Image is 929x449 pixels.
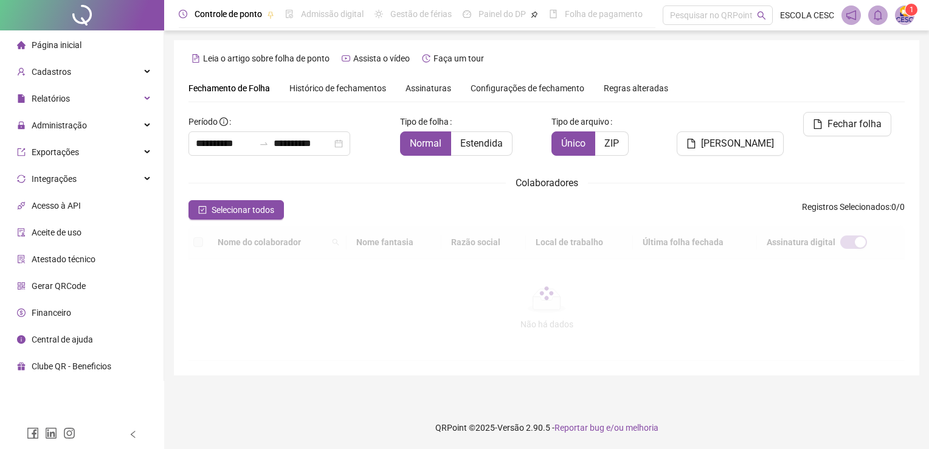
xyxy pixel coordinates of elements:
[604,84,668,92] span: Regras alteradas
[188,83,270,93] span: Fechamento de Folha
[32,40,81,50] span: Página inicial
[32,174,77,184] span: Integrações
[896,6,914,24] img: 84976
[910,5,914,14] span: 1
[32,308,71,318] span: Financeiro
[604,137,619,149] span: ZIP
[802,200,905,220] span: : 0 / 0
[17,148,26,156] span: export
[17,175,26,183] span: sync
[463,10,471,18] span: dashboard
[17,68,26,76] span: user-add
[803,112,891,136] button: Fechar folha
[422,54,430,63] span: history
[531,11,538,18] span: pushpin
[686,139,696,148] span: file
[164,406,929,449] footer: QRPoint © 2025 - 2.90.5 -
[17,201,26,210] span: api
[561,137,585,149] span: Único
[17,94,26,103] span: file
[188,117,218,127] span: Período
[198,206,207,214] span: check-square
[32,281,86,291] span: Gerar QRCode
[549,10,558,18] span: book
[63,427,75,439] span: instagram
[406,84,451,92] span: Assinaturas
[32,94,70,103] span: Relatórios
[802,202,889,212] span: Registros Selecionados
[400,115,449,128] span: Tipo de folha
[32,361,111,371] span: Clube QR - Beneficios
[212,203,274,217] span: Selecionar todos
[289,83,386,93] span: Histórico de fechamentos
[17,41,26,49] span: home
[872,10,883,21] span: bell
[192,54,200,63] span: file-text
[32,67,71,77] span: Cadastros
[259,139,269,148] span: to
[17,282,26,290] span: qrcode
[757,11,766,20] span: search
[846,10,857,21] span: notification
[827,117,882,131] span: Fechar folha
[45,427,57,439] span: linkedin
[433,54,484,63] span: Faça um tour
[516,177,578,189] span: Colaboradores
[17,308,26,317] span: dollar
[478,9,526,19] span: Painel do DP
[259,139,269,148] span: swap-right
[677,131,784,156] button: [PERSON_NAME]
[32,201,81,211] span: Acesso à API
[301,9,364,19] span: Admissão digital
[27,427,39,439] span: facebook
[267,11,274,18] span: pushpin
[17,121,26,130] span: lock
[203,54,330,63] span: Leia o artigo sobre folha de ponto
[565,9,643,19] span: Folha de pagamento
[32,147,79,157] span: Exportações
[17,362,26,371] span: gift
[188,200,284,220] button: Selecionar todos
[17,255,26,263] span: solution
[551,115,609,128] span: Tipo de arquivo
[129,430,137,439] span: left
[390,9,452,19] span: Gestão de férias
[701,136,774,151] span: [PERSON_NAME]
[32,120,87,130] span: Administração
[32,335,93,344] span: Central de ajuda
[905,4,917,16] sup: Atualize o seu contato no menu Meus Dados
[179,10,187,18] span: clock-circle
[780,9,834,22] span: ESCOLA CESC
[813,119,823,129] span: file
[219,117,228,126] span: info-circle
[32,254,95,264] span: Atestado técnico
[460,137,503,149] span: Estendida
[285,10,294,18] span: file-done
[342,54,350,63] span: youtube
[554,423,658,433] span: Reportar bug e/ou melhoria
[471,84,584,92] span: Configurações de fechamento
[410,137,441,149] span: Normal
[32,228,81,237] span: Aceite de uso
[17,228,26,237] span: audit
[375,10,383,18] span: sun
[497,423,524,433] span: Versão
[353,54,410,63] span: Assista o vídeo
[195,9,262,19] span: Controle de ponto
[17,335,26,344] span: info-circle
